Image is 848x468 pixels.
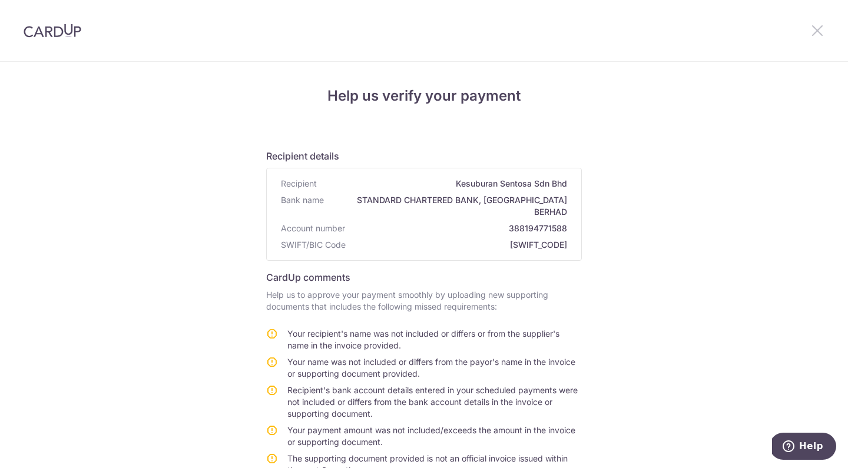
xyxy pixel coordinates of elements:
span: STANDARD CHARTERED BANK, [GEOGRAPHIC_DATA] BERHAD [329,194,567,218]
h6: Recipient details [266,149,582,163]
img: CardUp [24,24,81,38]
span: Bank name [281,194,324,218]
span: Account number [281,223,345,234]
span: Your recipient's name was not included or differs or from the supplier's name in the invoice prov... [287,328,559,350]
span: SWIFT/BIC Code [281,239,346,251]
p: Help us to approve your payment smoothly by uploading new supporting documents that includes the ... [266,289,582,313]
span: Your name was not included or differs from the payor's name in the invoice or supporting document... [287,357,575,379]
span: 388194771588 [350,223,567,234]
span: Recipient's bank account details entered in your scheduled payments were not included or differs ... [287,385,578,419]
h4: Help us verify your payment [266,85,582,107]
span: Your payment amount was not included/exceeds the amount in the invoice or supporting document. [287,425,575,447]
span: Recipient [281,178,317,190]
span: Kesuburan Sentosa Sdn Bhd [322,178,567,190]
h6: CardUp comments [266,270,582,284]
span: [SWIFT_CODE] [350,239,567,251]
iframe: Opens a widget where you can find more information [772,433,836,462]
